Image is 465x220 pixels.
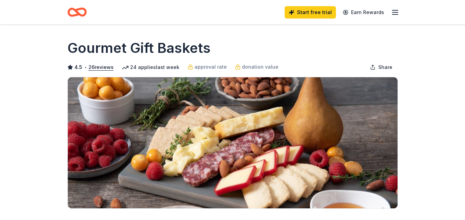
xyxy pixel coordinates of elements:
[84,65,86,70] span: •
[235,63,278,71] a: donation value
[364,60,398,74] button: Share
[339,6,388,19] a: Earn Rewards
[285,6,336,19] a: Start free trial
[67,38,211,58] h1: Gourmet Gift Baskets
[378,63,392,71] span: Share
[68,77,398,208] img: Image for Gourmet Gift Baskets
[242,63,278,71] span: donation value
[194,63,227,71] span: approval rate
[74,63,82,71] span: 4.5
[67,4,87,20] a: Home
[188,63,227,71] a: approval rate
[122,63,179,71] div: 24 applies last week
[88,63,114,71] button: 26reviews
